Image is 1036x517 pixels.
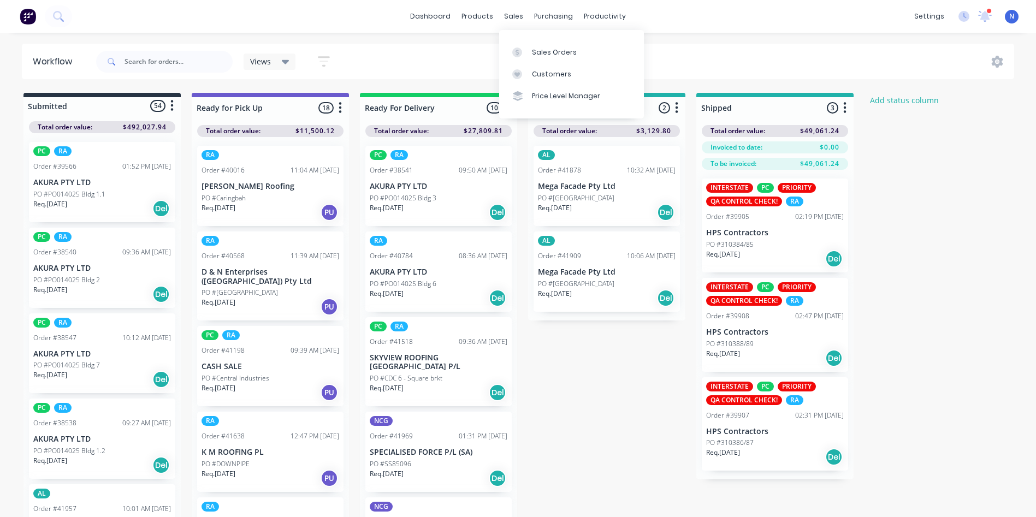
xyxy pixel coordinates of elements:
[786,296,803,306] div: RA
[489,289,506,307] div: Del
[778,382,816,391] div: PRIORITY
[370,150,387,160] div: PC
[529,8,578,25] div: purchasing
[459,337,507,347] div: 09:36 AM [DATE]
[295,126,335,136] span: $11,500.12
[370,193,436,203] p: PO #PO014025 Bldg 3
[370,251,413,261] div: Order #40784
[33,55,78,68] div: Workflow
[706,183,753,193] div: INTERSTATE
[706,228,844,237] p: HPS Contractors
[370,431,413,441] div: Order #41969
[538,268,676,277] p: Mega Facade Pty Ltd
[538,251,581,261] div: Order #41909
[29,313,175,394] div: PCRAOrder #3854710:12 AM [DATE]AKURA PTY LTDPO #PO014025 Bldg 7Req.[DATE]Del
[532,69,571,79] div: Customers
[321,204,338,221] div: PU
[825,349,843,367] div: Del
[370,448,507,457] p: SPECIALISED FORCE P/L (SA)
[706,197,782,206] div: QA CONTROL CHECK!
[222,330,240,340] div: RA
[538,203,572,213] p: Req. [DATE]
[702,179,848,272] div: INTERSTATEPCPRIORITYQA CONTROL CHECK!RAOrder #3990502:19 PM [DATE]HPS ContractorsPO #310384/85Req...
[795,212,844,222] div: 02:19 PM [DATE]
[702,377,848,471] div: INTERSTATEPCPRIORITYQA CONTROL CHECK!RAOrder #3990702:31 PM [DATE]HPS ContractorsPO #310386/87Req...
[33,199,67,209] p: Req. [DATE]
[538,236,555,246] div: AL
[786,197,803,206] div: RA
[202,268,339,286] p: D & N Enterprises ([GEOGRAPHIC_DATA]) Pty Ltd
[459,251,507,261] div: 08:36 AM [DATE]
[33,435,171,444] p: AKURA PTY LTD
[202,251,245,261] div: Order #40568
[54,403,72,413] div: RA
[534,231,680,312] div: ALOrder #4190910:06 AM [DATE]Mega Facade Pty LtdPO #[GEOGRAPHIC_DATA]Req.[DATE]Del
[532,91,600,101] div: Price Level Manager
[33,403,50,413] div: PC
[202,298,235,307] p: Req. [DATE]
[123,122,167,132] span: $492,027.94
[125,51,233,73] input: Search for orders...
[1009,11,1014,21] span: N
[627,251,676,261] div: 10:06 AM [DATE]
[538,193,614,203] p: PO #[GEOGRAPHIC_DATA]
[706,282,753,292] div: INTERSTATE
[534,146,680,226] div: ALOrder #4187810:32 AM [DATE]Mega Facade Pty LtdPO #[GEOGRAPHIC_DATA]Req.[DATE]Del
[757,183,774,193] div: PC
[578,8,631,25] div: productivity
[152,371,170,388] div: Del
[122,504,171,514] div: 10:01 AM [DATE]
[909,8,950,25] div: settings
[390,150,408,160] div: RA
[206,126,261,136] span: Total order value:
[33,189,105,199] p: PO #PO014025 Bldg 1.1
[370,165,413,175] div: Order #38541
[786,395,803,405] div: RA
[54,318,72,328] div: RA
[532,47,577,57] div: Sales Orders
[33,146,50,156] div: PC
[202,373,269,383] p: PO #Central Industries
[197,231,344,321] div: RAOrder #4056811:39 AM [DATE]D & N Enterprises ([GEOGRAPHIC_DATA]) Pty LtdPO #[GEOGRAPHIC_DATA]Re...
[820,142,839,152] span: $0.00
[152,286,170,303] div: Del
[370,373,442,383] p: PO #CDC 6 - Square brkt
[202,469,235,479] p: Req. [DATE]
[706,427,844,436] p: HPS Contractors
[706,438,754,448] p: PO #310386/87
[374,126,429,136] span: Total order value:
[489,204,506,221] div: Del
[250,56,271,67] span: Views
[370,502,393,512] div: NCG
[33,247,76,257] div: Order #38540
[370,469,404,479] p: Req. [DATE]
[197,326,344,406] div: PCRAOrder #4119809:39 AM [DATE]CASH SALEPO #Central IndustriesReq.[DATE]PU
[757,282,774,292] div: PC
[202,330,218,340] div: PC
[122,418,171,428] div: 09:27 AM [DATE]
[54,232,72,242] div: RA
[33,178,171,187] p: AKURA PTY LTD
[757,382,774,391] div: PC
[706,411,749,420] div: Order #39907
[54,146,72,156] div: RA
[370,353,507,372] p: SKYVIEW ROOFING [GEOGRAPHIC_DATA] P/L
[33,360,100,370] p: PO #PO014025 Bldg 7
[627,165,676,175] div: 10:32 AM [DATE]
[711,159,756,169] span: To be invoiced:
[706,349,740,359] p: Req. [DATE]
[202,236,219,246] div: RA
[202,193,246,203] p: PO #Caringbah
[456,8,499,25] div: products
[33,504,76,514] div: Order #41957
[202,150,219,160] div: RA
[370,322,387,331] div: PC
[370,182,507,191] p: AKURA PTY LTD
[321,384,338,401] div: PU
[778,183,816,193] div: PRIORITY
[202,362,339,371] p: CASH SALE
[33,446,105,456] p: PO #PO014025 Bldg 1.2
[489,384,506,401] div: Del
[370,289,404,299] p: Req. [DATE]
[538,150,555,160] div: AL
